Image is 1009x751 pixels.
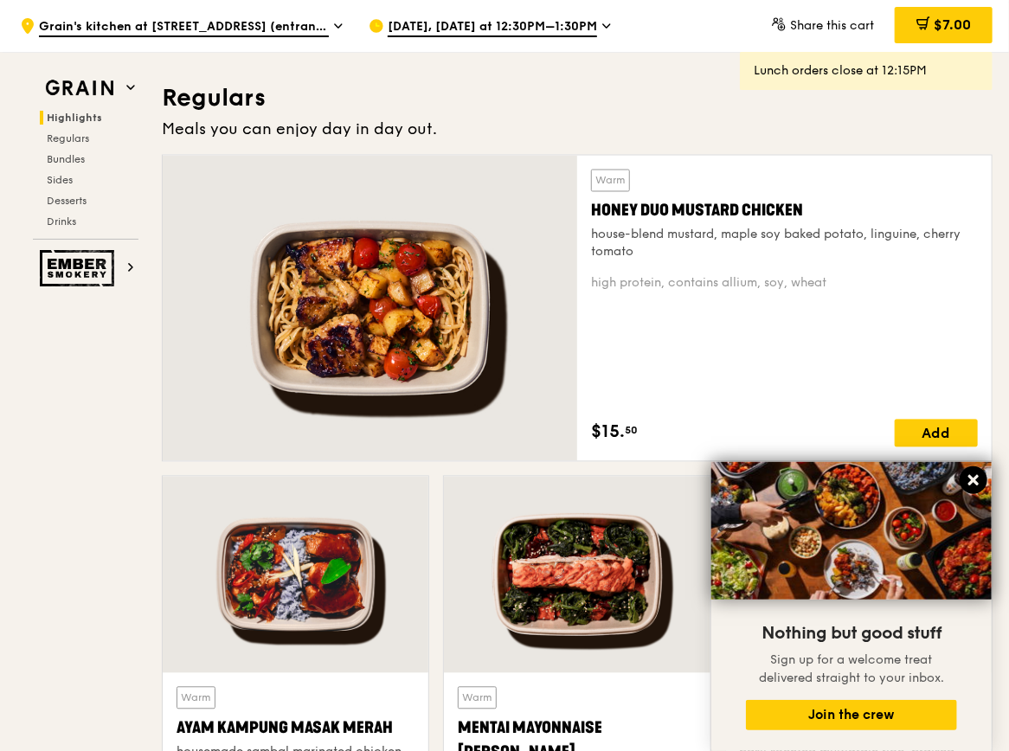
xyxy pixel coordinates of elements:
div: Add [895,420,978,447]
span: 50 [625,424,638,438]
div: Warm [591,170,630,192]
span: Bundles [47,153,85,165]
div: Lunch orders close at 12:15PM [754,62,979,80]
div: Warm [458,687,497,709]
div: Warm [177,687,215,709]
span: Share this cart [790,18,874,33]
div: Honey Duo Mustard Chicken [591,199,978,223]
span: Grain's kitchen at [STREET_ADDRESS] (entrance along [PERSON_NAME][GEOGRAPHIC_DATA]) [39,18,329,37]
button: Close [960,466,987,494]
div: Meals you can enjoy day in day out. [162,117,993,141]
span: Highlights [47,112,102,124]
h3: Regulars [162,82,993,113]
span: Regulars [47,132,89,144]
span: $7.00 [934,16,971,33]
span: Desserts [47,195,87,207]
span: Sign up for a welcome treat delivered straight to your inbox. [759,652,944,685]
span: Drinks [47,215,76,228]
img: Ember Smokery web logo [40,250,119,286]
span: [DATE], [DATE] at 12:30PM–1:30PM [388,18,597,37]
div: high protein, contains allium, soy, wheat [591,275,978,292]
div: Ayam Kampung Masak Merah [177,716,415,741]
button: Join the crew [746,700,957,730]
img: Grain web logo [40,73,119,104]
span: Sides [47,174,73,186]
span: $15. [591,420,625,446]
span: Nothing but good stuff [762,623,942,644]
img: DSC07876-Edit02-Large.jpeg [711,462,992,600]
div: house-blend mustard, maple soy baked potato, linguine, cherry tomato [591,227,978,261]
